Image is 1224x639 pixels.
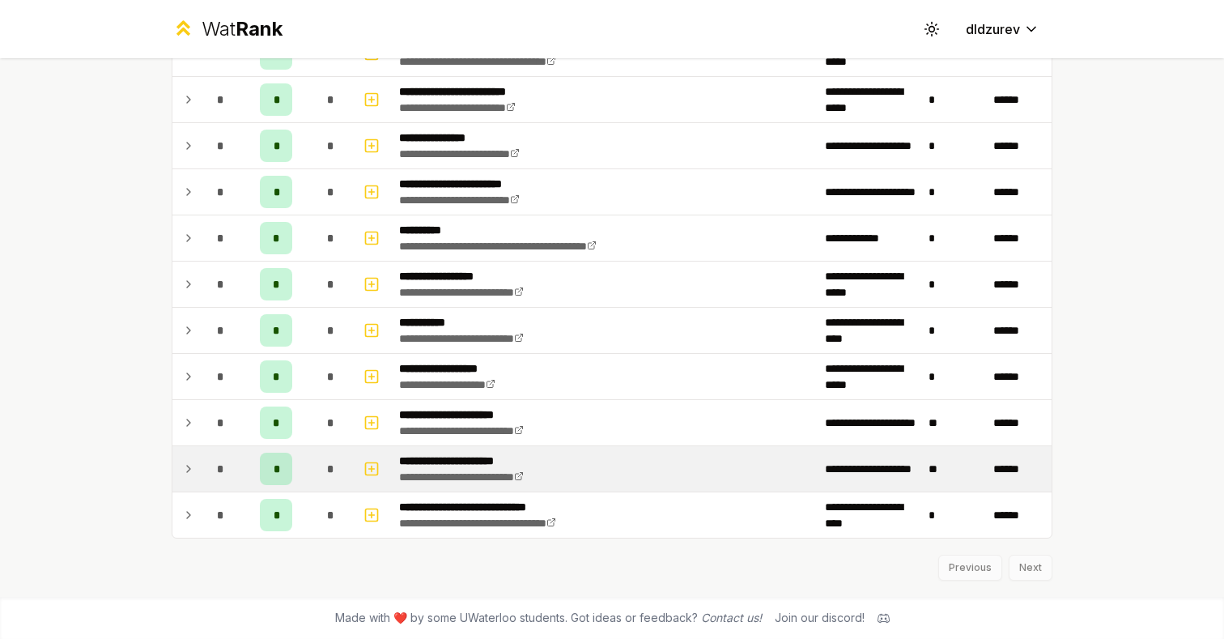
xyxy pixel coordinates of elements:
div: Join our discord! [775,610,865,626]
span: Rank [236,17,283,40]
button: dldzurev [953,15,1052,44]
a: WatRank [172,16,283,42]
div: Wat [202,16,283,42]
span: Made with ❤️ by some UWaterloo students. Got ideas or feedback? [335,610,762,626]
a: Contact us! [701,611,762,624]
span: dldzurev [966,19,1020,39]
